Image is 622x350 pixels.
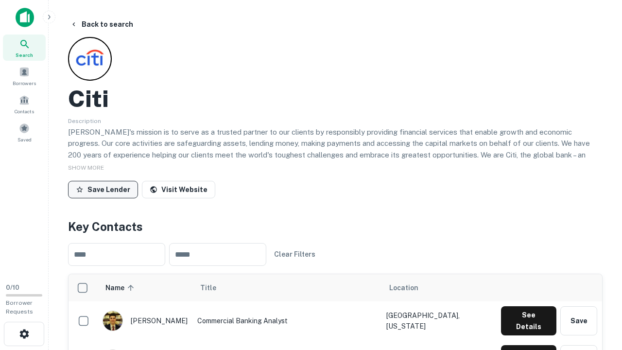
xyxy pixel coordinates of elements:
a: Search [3,35,46,61]
span: Location [389,282,418,294]
span: Title [200,282,229,294]
iframe: Chat Widget [573,272,622,319]
p: [PERSON_NAME]'s mission is to serve as a trusted partner to our clients by responsibly providing ... [68,126,603,184]
span: Search [16,51,33,59]
img: 1753279374948 [103,311,122,331]
button: See Details [501,306,556,335]
button: Clear Filters [270,245,319,263]
th: Name [98,274,192,301]
span: Saved [17,136,32,143]
span: Borrowers [13,79,36,87]
button: Save Lender [68,181,138,198]
span: SHOW MORE [68,164,104,171]
a: Contacts [3,91,46,117]
td: Commercial Banking Analyst [192,301,381,340]
img: capitalize-icon.png [16,8,34,27]
td: [GEOGRAPHIC_DATA], [US_STATE] [381,301,496,340]
th: Title [192,274,381,301]
button: Save [560,306,597,335]
span: Name [105,282,137,294]
a: Saved [3,119,46,145]
span: 0 / 10 [6,284,19,291]
a: Visit Website [142,181,215,198]
a: Borrowers [3,63,46,89]
h4: Key Contacts [68,218,603,235]
th: Location [381,274,496,301]
span: Description [68,118,101,124]
div: [PERSON_NAME] [103,311,188,331]
span: Borrower Requests [6,299,33,315]
button: Back to search [66,16,137,33]
h2: Citi [68,85,109,113]
span: Contacts [15,107,34,115]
